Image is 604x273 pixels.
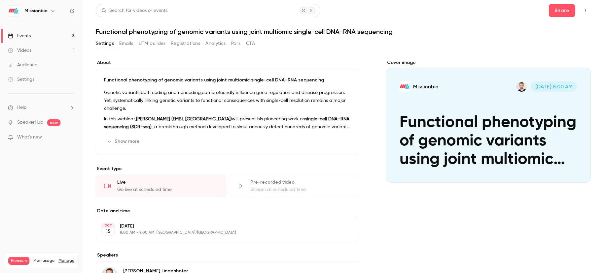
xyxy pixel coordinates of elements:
strong: [PERSON_NAME] (EMBL [GEOGRAPHIC_DATA]) [136,117,232,121]
label: Date and time [96,208,359,214]
span: Help [17,104,27,111]
button: Emails [119,38,133,49]
span: Plan usage [33,258,54,263]
h1: Functional phenotyping of genomic variants using joint multiomic single-cell DNA–RNA sequencing [96,28,591,36]
div: Audience [8,62,37,68]
button: Settings [96,38,114,49]
li: help-dropdown-opener [8,104,75,111]
label: Speakers [96,252,359,258]
a: Manage [58,258,74,263]
div: Videos [8,47,31,54]
img: Missionbio [8,6,19,16]
p: Functional phenotyping of genomic variants using joint multiomic single-cell DNA–RNA sequencing [104,77,351,83]
button: CTA [246,38,255,49]
p: Genetic variants,both coding and noncoding,can profoundly influence gene regulation and disease p... [104,89,351,112]
p: In this webinar, will present his pioneering work on , a breakthrough method developed to simulta... [104,115,351,131]
h6: Missionbio [24,8,48,14]
div: Go live at scheduled time [117,186,218,193]
p: 8:00 AM - 9:00 AM, [GEOGRAPHIC_DATA]/[GEOGRAPHIC_DATA] [120,230,324,235]
div: Settings [8,76,34,83]
div: Pre-recorded video [250,179,351,186]
button: Show more [104,136,144,147]
button: Polls [231,38,241,49]
div: OCT [102,223,114,228]
div: Events [8,33,31,39]
div: Stream at scheduled time [250,186,351,193]
div: LiveGo live at scheduled time [96,175,226,197]
button: UTM builder [139,38,165,49]
label: Cover image [386,59,591,66]
button: Share [549,4,575,17]
label: About [96,59,359,66]
span: What's new [17,134,42,141]
div: Search for videos or events [101,7,167,14]
section: Cover image [386,59,591,183]
div: Live [117,179,218,186]
span: new [47,119,60,126]
div: Pre-recorded videoStream at scheduled time [229,175,359,197]
button: Analytics [205,38,226,49]
button: Registrations [171,38,200,49]
p: [DATE] [120,223,324,229]
a: SpeakerHub [17,119,43,126]
p: Event type [96,166,359,172]
span: Premium [8,257,29,265]
p: 15 [106,228,110,235]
